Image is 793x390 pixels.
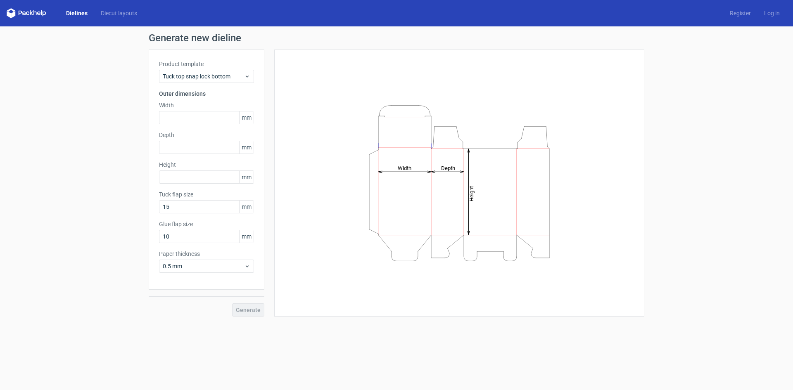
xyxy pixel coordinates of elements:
tspan: Height [468,186,475,201]
label: Height [159,161,254,169]
a: Dielines [59,9,94,17]
a: Log in [757,9,786,17]
h3: Outer dimensions [159,90,254,98]
span: mm [239,141,254,154]
label: Width [159,101,254,109]
label: Tuck flap size [159,190,254,199]
span: Tuck top snap lock bottom [163,72,244,80]
label: Depth [159,131,254,139]
label: Product template [159,60,254,68]
tspan: Width [398,165,411,171]
span: mm [239,201,254,213]
span: mm [239,111,254,124]
label: Glue flap size [159,220,254,228]
span: mm [239,171,254,183]
a: Diecut layouts [94,9,144,17]
tspan: Depth [441,165,455,171]
label: Paper thickness [159,250,254,258]
h1: Generate new dieline [149,33,644,43]
span: mm [239,230,254,243]
a: Register [723,9,757,17]
span: 0.5 mm [163,262,244,270]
